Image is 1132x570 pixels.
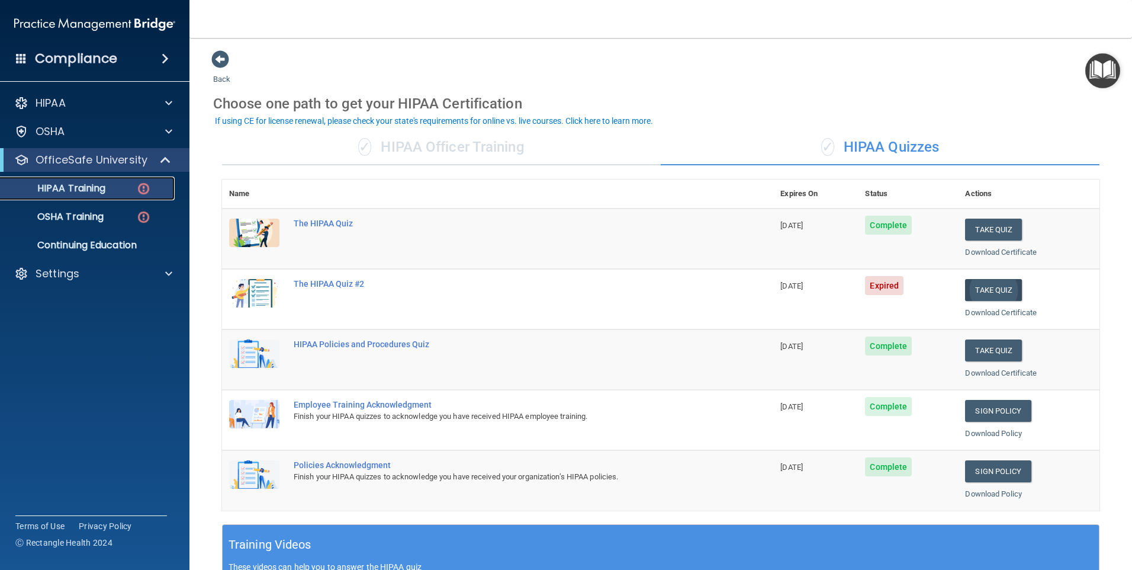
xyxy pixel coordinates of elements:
[773,180,858,209] th: Expires On
[294,400,714,409] div: Employee Training Acknowledgment
[965,460,1031,482] a: Sign Policy
[15,520,65,532] a: Terms of Use
[222,130,661,165] div: HIPAA Officer Training
[213,87,1108,121] div: Choose one path to get your HIPAA Certification
[294,470,714,484] div: Finish your HIPAA quizzes to acknowledge you have received your organization’s HIPAA policies.
[36,267,79,281] p: Settings
[14,267,172,281] a: Settings
[35,50,117,67] h4: Compliance
[965,308,1037,317] a: Download Certificate
[8,182,105,194] p: HIPAA Training
[958,180,1099,209] th: Actions
[14,96,172,110] a: HIPAA
[865,216,912,235] span: Complete
[865,276,903,295] span: Expired
[965,340,1022,361] button: Take Quiz
[1085,53,1120,88] button: Open Resource Center
[965,248,1037,257] a: Download Certificate
[965,429,1022,438] a: Download Policy
[865,397,912,416] span: Complete
[215,117,653,125] div: If using CE for license renewal, please check your state's requirements for online vs. live cours...
[294,340,714,349] div: HIPAA Policies and Procedures Quiz
[965,279,1022,301] button: Take Quiz
[14,153,172,167] a: OfficeSafe University
[965,219,1022,241] button: Take Quiz
[865,457,912,476] span: Complete
[661,130,1099,165] div: HIPAA Quizzes
[294,460,714,470] div: Policies Acknowledgment
[965,369,1037,377] a: Download Certificate
[15,537,112,549] span: Ⓒ Rectangle Health 2024
[79,520,132,532] a: Privacy Policy
[965,489,1022,498] a: Download Policy
[780,463,803,472] span: [DATE]
[865,337,912,356] span: Complete
[229,534,311,555] h5: Training Videos
[14,124,172,139] a: OSHA
[213,60,230,84] a: Back
[14,12,175,36] img: PMB logo
[8,239,169,251] p: Continuing Education
[965,400,1031,422] a: Sign Policy
[294,219,714,228] div: The HIPAA Quiz
[780,402,803,411] span: [DATE]
[36,124,65,139] p: OSHA
[136,210,151,225] img: danger-circle.6113f641.png
[780,281,803,290] span: [DATE]
[821,138,834,156] span: ✓
[8,211,104,223] p: OSHA Training
[780,221,803,230] span: [DATE]
[222,180,287,209] th: Name
[358,138,371,156] span: ✓
[136,181,151,196] img: danger-circle.6113f641.png
[213,115,655,127] button: If using CE for license renewal, please check your state's requirements for online vs. live cours...
[36,153,147,167] p: OfficeSafe University
[780,342,803,351] span: [DATE]
[858,180,958,209] th: Status
[36,96,66,110] p: HIPAA
[294,279,714,289] div: The HIPAA Quiz #2
[294,409,714,424] div: Finish your HIPAA quizzes to acknowledge you have received HIPAA employee training.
